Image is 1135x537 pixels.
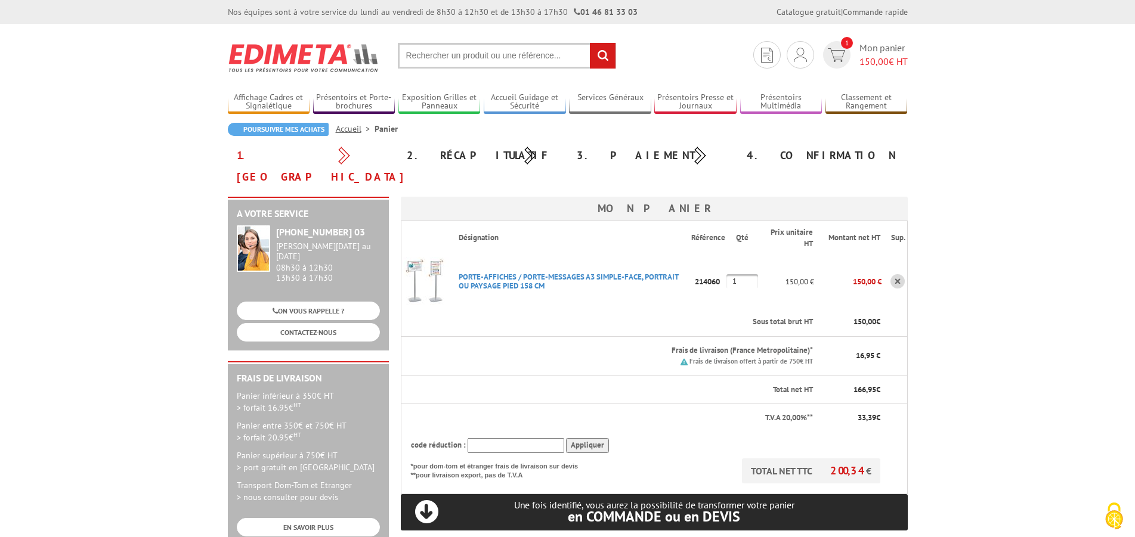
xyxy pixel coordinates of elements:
p: 214060 [691,271,726,292]
p: Total net HT [411,384,814,396]
a: Services Généraux [569,92,651,112]
span: > nous consulter pour devis [237,492,338,502]
a: Présentoirs Multimédia [740,92,822,112]
div: Nos équipes sont à votre service du lundi au vendredi de 8h30 à 12h30 et de 13h30 à 17h30 [228,6,638,18]
th: Désignation [449,221,692,255]
input: Rechercher un produit ou une référence... [398,43,616,69]
span: 166,95 [853,384,876,395]
strong: 01 46 81 33 03 [574,7,638,17]
p: Frais de livraison (France Metropolitaine)* [459,345,814,356]
th: Sup. [882,221,907,255]
input: rechercher [590,43,616,69]
span: > port gratuit en [GEOGRAPHIC_DATA] [237,462,375,473]
p: Transport Dom-Tom et Etranger [237,479,380,503]
a: Accueil Guidage et Sécurité [484,92,566,112]
a: ON VOUS RAPPELLE ? [237,302,380,320]
img: devis rapide [761,48,773,63]
span: > forfait 16.95€ [237,402,301,413]
span: 33,39 [858,412,876,423]
span: 150,00 [859,55,889,67]
a: PORTE-AFFICHES / PORTE-MESSAGES A3 SIMPLE-FACE, PORTRAIT OU PAYSAGE PIED 158 CM [459,272,678,291]
img: picto.png [681,358,688,365]
span: € HT [859,55,908,69]
p: € [824,316,880,328]
sup: HT [293,430,301,439]
a: Affichage Cadres et Signalétique [228,92,310,112]
div: 1. [GEOGRAPHIC_DATA] [228,145,398,188]
p: € [824,412,880,424]
a: Poursuivre mes achats [228,123,329,136]
img: PORTE-AFFICHES / PORTE-MESSAGES A3 SIMPLE-FACE, PORTRAIT OU PAYSAGE PIED 158 CM [401,257,449,305]
div: 4. Confirmation [738,145,908,166]
p: Panier supérieur à 750€ HT [237,449,380,473]
th: Sous total brut HT [449,308,815,336]
a: devis rapide 1 Mon panier 150,00€ HT [820,41,908,69]
span: 16,95 € [856,350,880,361]
p: T.V.A 20,00%** [411,412,814,424]
a: Exposition Grilles et Panneaux [398,92,481,112]
div: 3. Paiement [568,145,738,166]
img: widget-service.jpg [237,225,270,272]
h3: Mon panier [401,197,908,221]
p: Panier entre 350€ et 750€ HT [237,420,380,443]
p: Une fois identifié, vous aurez la possibilité de transformer votre panier [401,499,908,524]
h2: Frais de Livraison [237,373,380,384]
a: Catalogue gratuit [777,7,841,17]
span: Mon panier [859,41,908,69]
strong: [PHONE_NUMBER] 03 [276,226,365,238]
a: CONTACTEZ-NOUS [237,323,380,342]
h2: A votre service [237,209,380,219]
p: 150,00 € [814,271,882,292]
p: Référence [691,232,725,244]
sup: HT [293,401,301,409]
div: 08h30 à 12h30 13h30 à 17h30 [276,241,380,283]
button: Cookies (fenêtre modale) [1093,496,1135,537]
a: EN SAVOIR PLUS [237,518,380,536]
p: Montant net HT [824,232,880,244]
img: devis rapide [828,48,845,62]
p: Panier inférieur à 350€ HT [237,390,380,414]
div: [PERSON_NAME][DATE] au [DATE] [276,241,380,262]
input: Appliquer [566,438,609,453]
p: Prix unitaire HT [768,227,813,249]
a: Commande rapide [843,7,908,17]
img: Edimeta [228,36,380,80]
p: TOTAL NET TTC € [742,458,880,483]
a: Présentoirs et Porte-brochures [313,92,395,112]
img: Cookies (fenêtre modale) [1099,501,1129,531]
th: Qté [726,221,758,255]
span: en COMMANDE ou en DEVIS [568,507,740,526]
li: Panier [375,123,398,135]
span: > forfait 20.95€ [237,432,301,443]
img: devis rapide [794,48,807,62]
span: code réduction : [411,440,466,450]
div: 2. Récapitulatif [398,145,568,166]
small: Frais de livraison offert à partir de 750€ HT [689,357,813,365]
p: € [824,384,880,396]
span: 200,34 [830,464,866,477]
span: 1 [841,37,853,49]
span: 150,00 [853,316,876,327]
a: Accueil [336,123,375,134]
p: 150,00 € [758,271,814,292]
p: *pour dom-tom et étranger frais de livraison sur devis **pour livraison export, pas de T.V.A [411,458,590,480]
a: Classement et Rangement [825,92,908,112]
a: Présentoirs Presse et Journaux [654,92,737,112]
div: | [777,6,908,18]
